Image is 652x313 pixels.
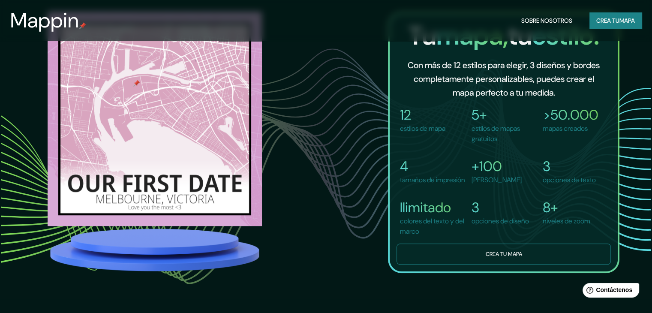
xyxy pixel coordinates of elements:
[596,17,619,24] font: Crea tu
[400,124,445,133] font: estilos de mapa
[48,226,262,274] img: platform.png
[543,157,550,175] font: 3
[543,217,590,226] font: niveles de zoom
[619,17,635,24] font: mapa
[543,124,588,133] font: mapas creados
[576,280,643,304] iframe: Lanzador de widgets de ayuda
[518,12,576,29] button: Sobre nosotros
[400,217,464,236] font: colores del texto y del marco
[521,17,572,24] font: Sobre nosotros
[472,217,529,226] font: opciones de diseño
[543,106,598,124] font: >50.000
[48,12,262,226] img: melbourne.png
[408,60,600,98] font: Con más de 12 estilos para elegir, 3 diseños y bordes completamente personalizables, puedes crear...
[543,199,558,217] font: 8+
[400,199,451,217] font: Ilimitado
[485,250,522,257] font: Crea tu mapa
[472,175,522,184] font: [PERSON_NAME]
[472,106,487,124] font: 5+
[79,22,86,29] img: pin de mapeo
[543,175,596,184] font: opciones de texto
[472,157,502,175] font: +100
[472,199,479,217] font: 3
[400,175,465,184] font: tamaños de impresión
[589,12,642,29] button: Crea tumapa
[400,106,411,124] font: 12
[400,157,408,175] font: 4
[10,7,79,34] font: Mappin
[472,124,520,143] font: estilos de mapas gratuitos
[397,244,611,265] button: Crea tu mapa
